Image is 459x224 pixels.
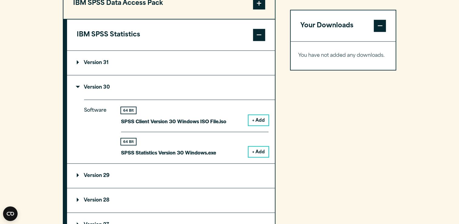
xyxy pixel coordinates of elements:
div: 64 Bit [121,107,136,114]
button: Your Downloads [291,10,396,41]
button: + Add [248,115,268,125]
summary: Version 30 [67,75,275,100]
div: Your Downloads [291,41,396,70]
p: SPSS Statistics Version 30 Windows.exe [121,148,216,157]
p: Version 30 [77,85,110,90]
button: IBM SPSS Statistics [67,19,275,50]
p: SPSS Client Version 30 Windows ISO File.iso [121,117,226,126]
summary: Version 31 [67,51,275,75]
summary: Version 29 [67,164,275,188]
p: You have not added any downloads. [298,51,388,60]
p: Version 28 [77,198,110,203]
p: Version 31 [77,60,109,65]
div: 64 Bit [121,138,136,145]
button: + Add [248,147,268,157]
summary: Version 28 [67,188,275,212]
p: Version 29 [77,173,110,178]
button: Open CMP widget [3,206,18,221]
p: Software [84,106,111,152]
